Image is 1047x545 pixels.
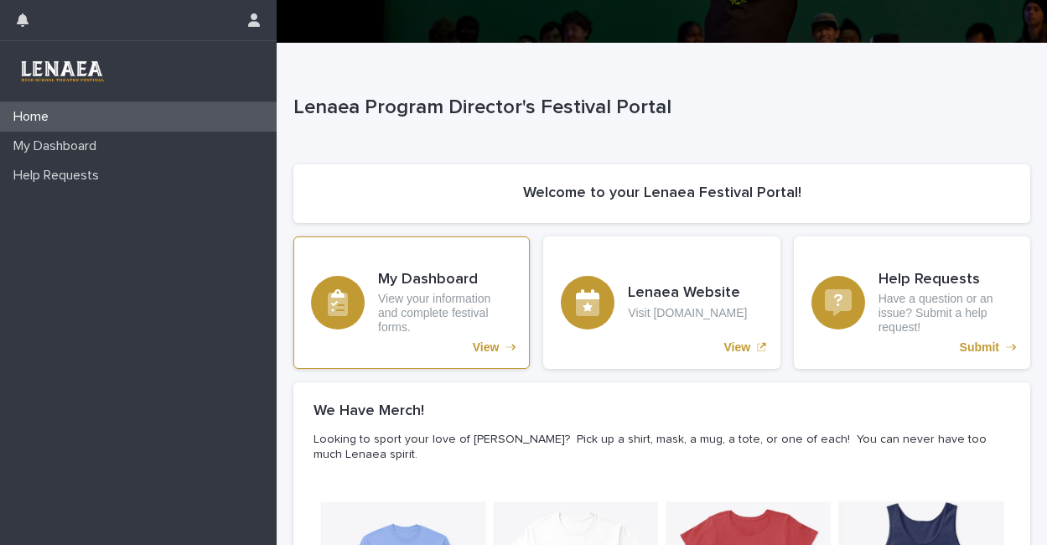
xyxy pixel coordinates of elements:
p: Help Requests [7,168,112,184]
h2: Welcome to your Lenaea Festival Portal! [523,184,801,203]
p: View [473,340,500,355]
p: Submit [960,340,999,355]
p: View [724,340,751,355]
p: View your information and complete festival forms. [378,292,512,334]
a: Submit [794,236,1030,369]
a: View [293,236,530,369]
p: My Dashboard [7,138,110,154]
a: View [543,236,780,369]
p: Have a question or an issue? Submit a help request! [879,292,1013,334]
h3: My Dashboard [378,271,512,289]
p: Lenaea Program Director's Festival Portal [293,96,1024,120]
h3: Lenaea Website [628,284,747,303]
p: Visit [DOMAIN_NAME] [628,306,747,320]
h2: We Have Merch! [314,402,424,421]
p: Home [7,109,62,125]
img: 3TRreipReCSEaaZc33pQ [13,54,110,88]
h3: Help Requests [879,271,1013,289]
p: Looking to sport your love of [PERSON_NAME]? Pick up a shirt, mask, a mug, a tote, or one of each... [314,432,1003,462]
